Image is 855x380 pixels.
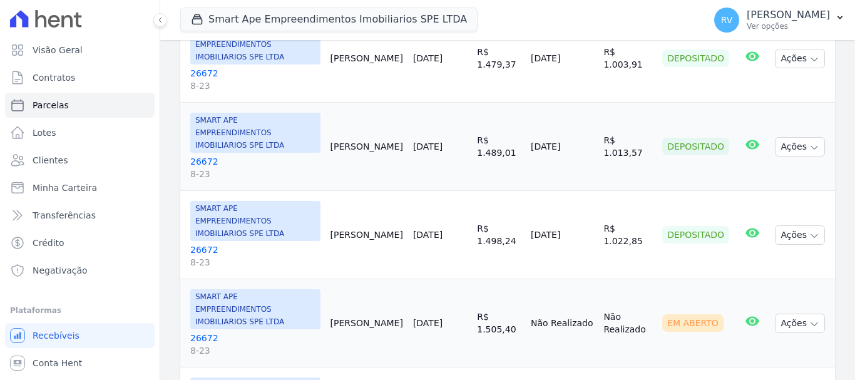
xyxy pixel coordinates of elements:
td: [PERSON_NAME] [325,279,408,367]
td: [DATE] [526,103,598,191]
span: RV [721,16,733,24]
span: Clientes [33,154,68,167]
span: Recebíveis [33,329,79,342]
span: Contratos [33,71,75,84]
a: Recebíveis [5,323,155,348]
a: 266728-23 [190,332,320,357]
a: Visão Geral [5,38,155,63]
div: Plataformas [10,303,150,318]
span: SMART APE EMPREENDIMENTOS IMOBILIARIOS SPE LTDA [190,113,320,153]
td: [PERSON_NAME] [325,14,408,103]
span: SMART APE EMPREENDIMENTOS IMOBILIARIOS SPE LTDA [190,201,320,241]
span: 8-23 [190,80,320,92]
div: Depositado [662,49,729,67]
td: R$ 1.498,24 [472,191,526,279]
div: Depositado [662,138,729,155]
span: 8-23 [190,256,320,269]
span: Transferências [33,209,96,222]
a: Crédito [5,230,155,255]
td: Não Realizado [526,279,598,367]
button: Ações [775,314,825,333]
a: Contratos [5,65,155,90]
td: [PERSON_NAME] [325,103,408,191]
button: Ações [775,225,825,245]
a: Parcelas [5,93,155,118]
td: R$ 1.489,01 [472,103,526,191]
button: RV [PERSON_NAME] Ver opções [704,3,855,38]
a: [DATE] [413,318,443,328]
td: R$ 1.022,85 [598,191,657,279]
td: [DATE] [526,191,598,279]
span: Visão Geral [33,44,83,56]
a: 266728-23 [190,244,320,269]
span: Minha Carteira [33,182,97,194]
span: 8-23 [190,344,320,357]
a: 266728-23 [190,155,320,180]
a: Transferências [5,203,155,228]
a: Clientes [5,148,155,173]
td: [PERSON_NAME] [325,191,408,279]
a: 266728-23 [190,67,320,92]
p: [PERSON_NAME] [747,9,830,21]
a: Negativação [5,258,155,283]
a: Minha Carteira [5,175,155,200]
a: [DATE] [413,141,443,151]
button: Ações [775,137,825,157]
span: SMART APE EMPREENDIMENTOS IMOBILIARIOS SPE LTDA [190,24,320,64]
div: Em Aberto [662,314,724,332]
td: R$ 1.505,40 [472,279,526,367]
p: Ver opções [747,21,830,31]
td: Não Realizado [598,279,657,367]
a: [DATE] [413,53,443,63]
a: [DATE] [413,230,443,240]
a: Conta Hent [5,351,155,376]
td: R$ 1.013,57 [598,103,657,191]
td: R$ 1.479,37 [472,14,526,103]
a: Lotes [5,120,155,145]
span: SMART APE EMPREENDIMENTOS IMOBILIARIOS SPE LTDA [190,289,320,329]
span: 8-23 [190,168,320,180]
span: Lotes [33,126,56,139]
td: [DATE] [526,14,598,103]
span: Conta Hent [33,357,82,369]
div: Depositado [662,226,729,244]
button: Smart Ape Empreendimentos Imobiliarios SPE LTDA [180,8,478,31]
span: Negativação [33,264,88,277]
td: R$ 1.003,91 [598,14,657,103]
button: Ações [775,49,825,68]
span: Parcelas [33,99,69,111]
span: Crédito [33,237,64,249]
